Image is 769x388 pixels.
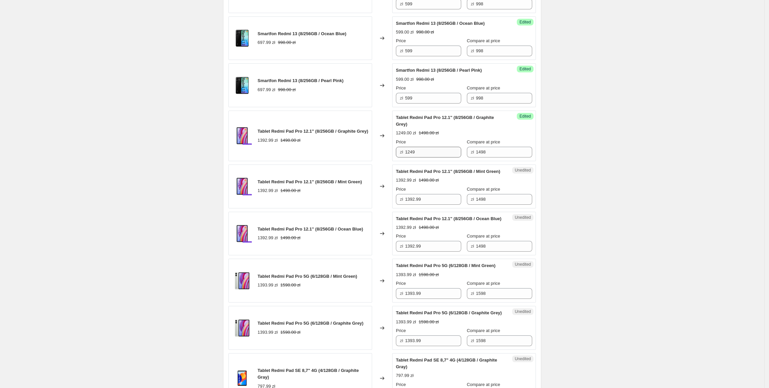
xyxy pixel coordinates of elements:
[258,227,363,232] span: Tablet Redmi Pad Pro 12.1" (8/256GB / Ocean Blue)
[232,318,252,338] img: 16480_Redmi-Pad-Pro-5G-White-1-1600px_80x.png
[232,28,252,48] img: 16197_Redmi13-Black-1-1600px_80x.png
[400,1,403,6] span: zł
[396,169,500,174] span: Tablet Redmi Pad Pro 12.1" (8/256GB / Mint Green)
[467,187,500,192] span: Compare at price
[258,187,278,194] div: 1392.99 zł
[396,177,416,184] div: 1392.99 zł
[258,235,278,241] div: 1392.99 zł
[400,244,403,249] span: zł
[232,126,252,146] img: 16434_Redmi-Pad-Pro-Gray-3-1600px_674be54a-84e4-4eb8-b35f-4f7a5e73fb57_80x.png
[467,234,500,239] span: Compare at price
[396,115,494,127] span: Tablet Redmi Pad Pro 12.1" (8/256GB / Graphite Grey)
[258,321,363,326] span: Tablet Redmi Pad Pro 5G (6/128GB / Graphite Grey)
[396,281,406,286] span: Price
[471,149,474,154] span: zł
[280,282,300,288] strike: 1598.00 zł
[258,39,275,46] div: 697.99 zł
[515,262,531,267] span: Unedited
[280,235,300,241] strike: 1498.00 zł
[396,271,416,278] div: 1393.99 zł
[280,329,300,336] strike: 1598.00 zł
[515,215,531,220] span: Unedited
[419,130,439,136] strike: 1498.00 zł
[396,319,416,325] div: 1393.99 zł
[258,137,278,144] div: 1392.99 zł
[258,282,278,288] div: 1393.99 zł
[519,19,531,25] span: Edited
[419,319,439,325] strike: 1598.00 zł
[396,358,497,369] span: Tablet Redmi Pad SE 8,7" 4G (4/128GB / Graphite Gray)
[467,85,500,90] span: Compare at price
[400,95,403,101] span: zł
[396,328,406,333] span: Price
[419,224,439,231] strike: 1498.00 zł
[396,187,406,192] span: Price
[396,263,495,268] span: Tablet Redmi Pad Pro 5G (6/128GB / Mint Green)
[467,382,500,387] span: Compare at price
[471,1,474,6] span: zł
[232,223,252,244] img: 16434_Redmi-Pad-Pro-Gray-3-1600px_674be54a-84e4-4eb8-b35f-4f7a5e73fb57_80x.png
[467,328,500,333] span: Compare at price
[396,382,406,387] span: Price
[396,85,406,90] span: Price
[467,38,500,43] span: Compare at price
[471,95,474,101] span: zł
[416,29,434,36] strike: 998.00 zł
[467,139,500,144] span: Compare at price
[258,329,278,336] div: 1393.99 zł
[396,21,485,26] span: Smartfon Redmi 13 (8/256GB / Ocean Blue)
[278,39,296,46] strike: 998.00 zł
[258,274,357,279] span: Tablet Redmi Pad Pro 5G (6/128GB / Mint Green)
[396,216,501,221] span: Tablet Redmi Pad Pro 12.1" (8/256GB / Ocean Blue)
[396,139,406,144] span: Price
[396,372,414,379] div: 797.99 zł
[258,31,346,36] span: Smartfon Redmi 13 (8/256GB / Ocean Blue)
[419,177,439,184] strike: 1498.00 zł
[396,76,414,83] div: 599.00 zł
[396,224,416,231] div: 1392.99 zł
[280,137,300,144] strike: 1498.00 zł
[278,86,296,93] strike: 998.00 zł
[515,168,531,173] span: Unedited
[396,68,482,73] span: Smartfon Redmi 13 (8/256GB / Pearl Pink)
[258,129,368,134] span: Tablet Redmi Pad Pro 12.1" (8/256GB / Graphite Grey)
[280,187,300,194] strike: 1498.00 zł
[396,29,414,36] div: 599.00 zł
[400,48,403,53] span: zł
[232,271,252,291] img: 16480_Redmi-Pad-Pro-5G-White-1-1600px_80x.png
[400,338,403,343] span: zł
[396,234,406,239] span: Price
[258,368,359,380] span: Tablet Redmi Pad SE 8,7" 4G (4/128GB / Graphite Gray)
[419,271,439,278] strike: 1598.00 zł
[471,48,474,53] span: zł
[515,309,531,314] span: Unedited
[515,356,531,362] span: Unedited
[471,291,474,296] span: zł
[396,130,416,136] div: 1249.00 zł
[400,291,403,296] span: zł
[258,78,343,83] span: Smartfon Redmi 13 (8/256GB / Pearl Pink)
[467,281,500,286] span: Compare at price
[416,76,434,83] strike: 998.00 zł
[471,197,474,202] span: zł
[232,75,252,95] img: 16197_Redmi13-Black-1-1600px_80x.png
[232,176,252,196] img: 16434_Redmi-Pad-Pro-Gray-3-1600px_674be54a-84e4-4eb8-b35f-4f7a5e73fb57_80x.png
[258,179,362,184] span: Tablet Redmi Pad Pro 12.1" (8/256GB / Mint Green)
[396,310,502,315] span: Tablet Redmi Pad Pro 5G (6/128GB / Graphite Grey)
[258,86,275,93] div: 697.99 zł
[471,244,474,249] span: zł
[396,38,406,43] span: Price
[400,197,403,202] span: zł
[400,149,403,154] span: zł
[471,338,474,343] span: zł
[519,66,531,72] span: Edited
[519,114,531,119] span: Edited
